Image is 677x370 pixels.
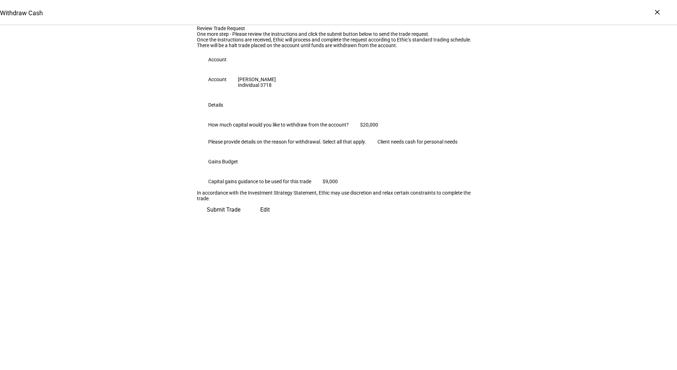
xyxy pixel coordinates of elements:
[197,43,480,48] div: There will be a halt trade placed on the account until funds are withdrawn from the account.
[238,77,276,82] div: [PERSON_NAME]
[260,201,270,218] span: Edit
[208,159,238,164] div: Gains Budget
[208,179,311,184] div: Capital gains guidance to be used for this trade
[238,82,276,88] div: Individual 3718
[208,102,223,108] div: Details
[197,26,480,31] div: Review Trade Request
[360,122,378,128] div: $20,000
[652,6,663,18] div: ×
[208,122,349,128] div: How much capital would you like to withdraw from the account?
[197,190,480,201] div: In accordance with the Investment Strategy Statement, Ethic may use discretion and relax certain ...
[197,201,250,218] button: Submit Trade
[207,201,240,218] span: Submit Trade
[208,139,366,145] div: Please provide details on the reason for withdrawal. Select all that apply.
[208,57,227,62] div: Account
[323,179,338,184] div: $9,000
[197,31,480,37] div: One more step - Please review the instructions and click the submit button below to send the trad...
[250,201,280,218] button: Edit
[208,77,227,82] div: Account
[197,37,480,43] div: Once the instructions are received, Ethic will process and complete the request according to Ethi...
[377,139,457,145] div: Client needs cash for personal needs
